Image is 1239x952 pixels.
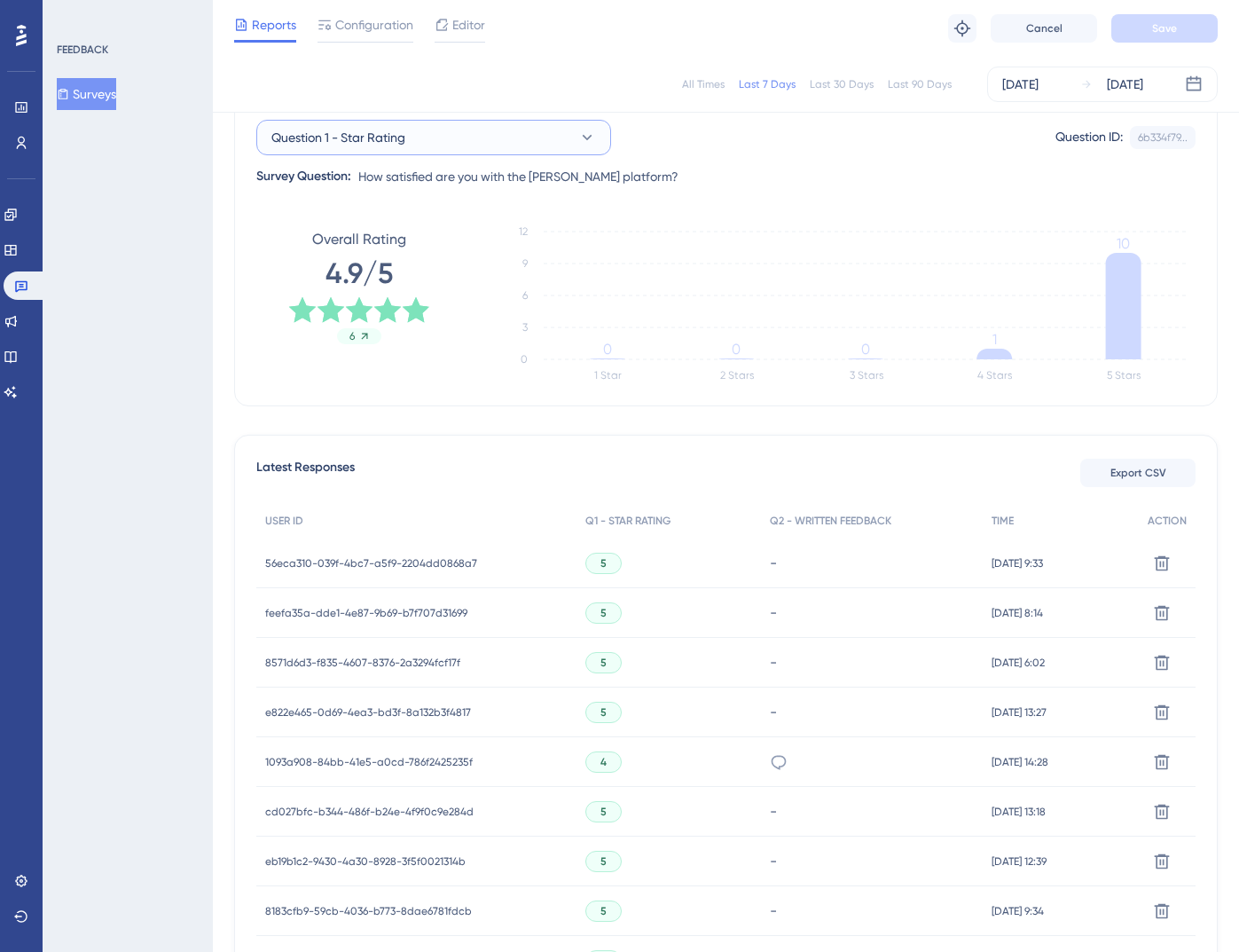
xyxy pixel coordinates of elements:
[335,14,413,35] span: Configuration
[600,805,607,819] span: 5
[992,805,1046,819] span: [DATE] 13:18
[739,77,796,91] div: Last 7 Days
[888,77,952,91] div: Last 90 Days
[991,14,1097,43] button: Cancel
[600,854,607,869] span: 5
[452,14,485,35] span: Editor
[1152,21,1177,35] span: Save
[265,854,466,869] span: eb19b1c2-9430-4a30-8928-3f5f0021314b
[770,902,974,919] div: -
[770,803,974,820] div: -
[1002,74,1039,95] div: [DATE]
[1107,74,1143,95] div: [DATE]
[992,854,1047,869] span: [DATE] 12:39
[810,77,874,91] div: Last 30 Days
[57,78,116,110] button: Surveys
[57,43,108,57] div: FEEDBACK
[992,904,1044,918] span: [DATE] 9:34
[252,14,296,35] span: Reports
[1026,21,1063,35] span: Cancel
[600,904,607,918] span: 5
[265,904,472,918] span: 8183cfb9-59cb-4036-b773-8dae6781fdcb
[265,805,474,819] span: cd027bfc-b344-486f-b24e-4f9f0c9e284d
[1111,14,1218,43] button: Save
[682,77,725,91] div: All Times
[770,853,974,869] div: -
